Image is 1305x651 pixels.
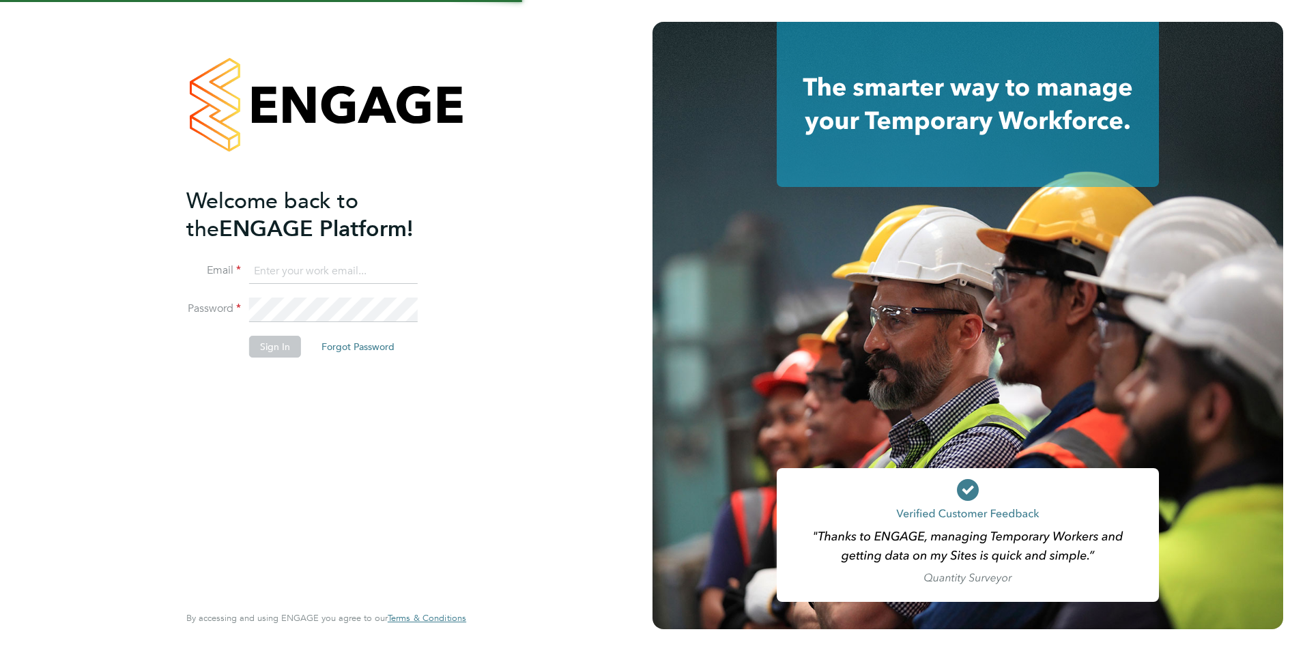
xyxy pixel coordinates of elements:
a: Terms & Conditions [388,613,466,624]
label: Password [186,302,241,316]
span: Welcome back to the [186,188,358,242]
span: Terms & Conditions [388,612,466,624]
button: Forgot Password [311,336,405,358]
h2: ENGAGE Platform! [186,187,453,243]
label: Email [186,263,241,278]
button: Sign In [249,336,301,358]
span: By accessing and using ENGAGE you agree to our [186,612,466,624]
input: Enter your work email... [249,259,418,284]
